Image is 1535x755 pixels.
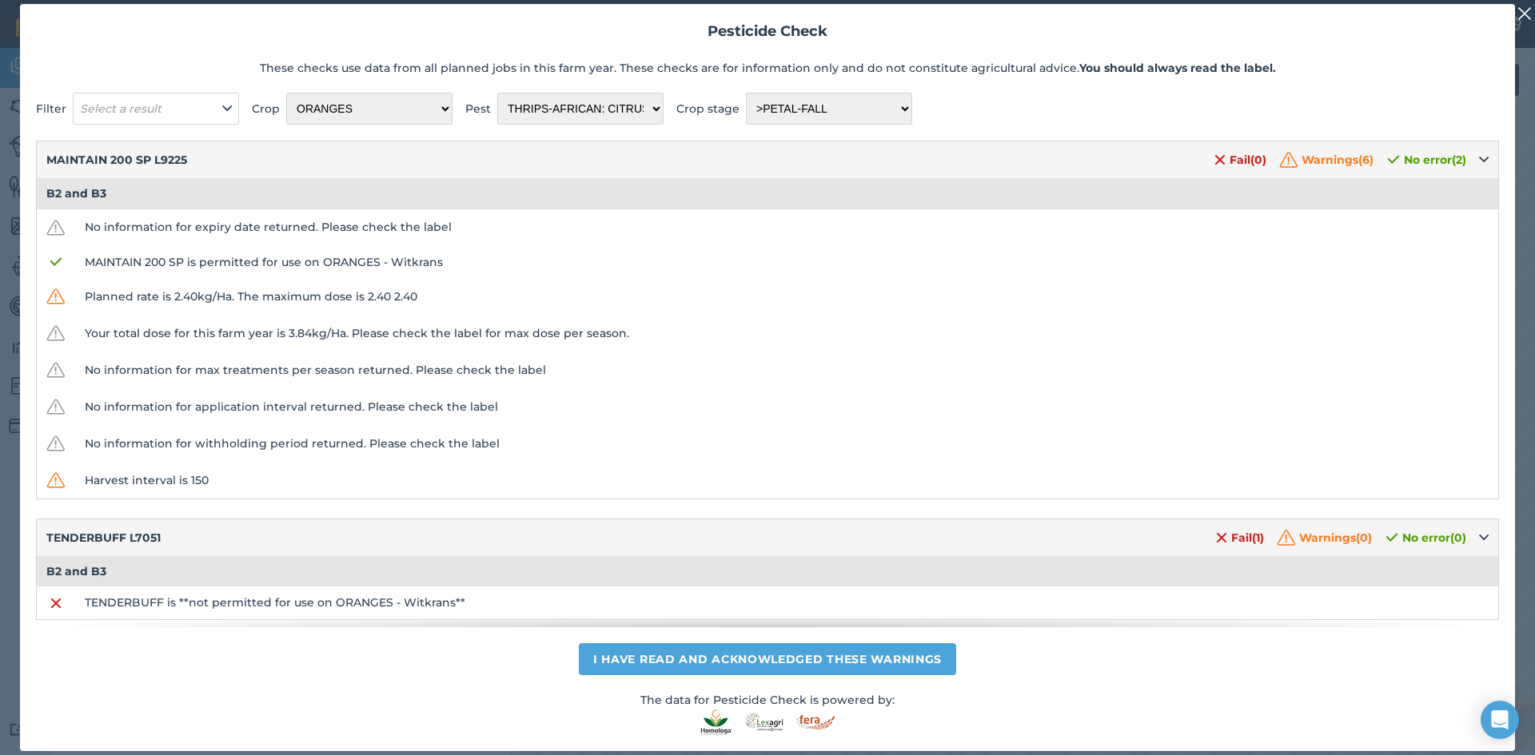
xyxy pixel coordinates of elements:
img: Lexagri logo [742,709,787,735]
td: No information for expiry date returned. Please check the label [75,209,1499,246]
p: The data for Pesticide Check is powered by: [640,691,895,709]
img: svg+xml;base64,PHN2ZyB4bWxucz0iaHR0cDovL3d3dy53My5vcmcvMjAwMC9zdmciIHdpZHRoPSIzMiIgaGVpZ2h0PSIzMC... [46,468,66,492]
tr: MAINTAIN 200 SP L9225 Fail(0) Warnings(6) No error(2) [37,141,1499,179]
button: I have read and acknowledged these warnings [579,643,956,675]
span: Pest [465,100,491,117]
img: svg+xml;base64,PHN2ZyB4bWxucz0iaHR0cDovL3d3dy53My5vcmcvMjAwMC9zdmciIHdpZHRoPSIyMiIgaGVpZ2h0PSIzMC... [1517,4,1532,23]
button: Select a result [73,93,239,125]
img: svg+xml;base64,PHN2ZyB4bWxucz0iaHR0cDovL3d3dy53My5vcmcvMjAwMC9zdmciIHdpZHRoPSIxOCIgaGVpZ2h0PSIyNC... [1386,150,1401,169]
img: svg+xml;base64,PHN2ZyB4bWxucz0iaHR0cDovL3d3dy53My5vcmcvMjAwMC9zdmciIHdpZHRoPSIxNiIgaGVpZ2h0PSIyNC... [1214,150,1226,169]
img: svg+xml;base64,PHN2ZyB4bWxucz0iaHR0cDovL3d3dy53My5vcmcvMjAwMC9zdmciIHdpZHRoPSIzMiIgaGVpZ2h0PSIzMC... [46,358,66,382]
span: Crop [252,100,280,117]
span: No error ( 0 ) [1385,528,1466,547]
span: Filter [36,100,66,117]
td: No information for withholding period returned. Please check the label [75,425,1499,462]
span: MAINTAIN 200 SP L9225 [46,151,187,169]
img: svg+xml;base64,PHN2ZyB4bWxucz0iaHR0cDovL3d3dy53My5vcmcvMjAwMC9zdmciIHdpZHRoPSIzMiIgaGVpZ2h0PSIzMC... [1279,148,1298,172]
img: svg+xml;base64,PHN2ZyB4bWxucz0iaHR0cDovL3d3dy53My5vcmcvMjAwMC9zdmciIHdpZHRoPSIzMiIgaGVpZ2h0PSIzMC... [46,284,66,308]
tr: TENDERBUFF L7051 Fail(1) Warnings(0) No error(0) [37,519,1499,556]
img: svg+xml;base64,PHN2ZyB4bWxucz0iaHR0cDovL3d3dy53My5vcmcvMjAwMC9zdmciIHdpZHRoPSIzMiIgaGVpZ2h0PSIzMC... [46,431,66,455]
td: Your total dose for this farm year is 3.84 kg / Ha . Please check the label for max dose per season. [75,315,1499,352]
span: Fail ( 1 ) [1215,528,1264,547]
h2: Pesticide Check [36,20,1499,43]
img: svg+xml;base64,PHN2ZyB4bWxucz0iaHR0cDovL3d3dy53My5vcmcvMjAwMC9zdmciIHdpZHRoPSIzMiIgaGVpZ2h0PSIzMC... [46,321,66,345]
em: Select a result [80,101,161,116]
td: No information for application interval returned. Please check the label [75,388,1499,425]
td: No information for max treatments per season returned. Please check the label [75,352,1499,388]
span: Warnings ( 0 ) [1277,526,1372,550]
img: svg+xml;base64,PHN2ZyB4bWxucz0iaHR0cDovL3d3dy53My5vcmcvMjAwMC9zdmciIHdpZHRoPSIxNiIgaGVpZ2h0PSIyNC... [1215,528,1228,547]
span: Fail ( 0 ) [1214,150,1266,169]
td: Planned rate is 2.40 kg / Ha . The maximum dose is 2.40 2.40 [75,278,1499,315]
span: No error ( 2 ) [1386,150,1466,169]
div: Open Intercom Messenger [1481,701,1519,739]
strong: You should always read the label. [1079,61,1276,75]
p: These checks use data from all planned jobs in this farm year. These checks are for information o... [36,59,1499,77]
span: Warnings ( 6 ) [1279,148,1374,172]
td: B2 and B3 [37,556,1499,586]
img: svg+xml;base64,PHN2ZyB4bWxucz0iaHR0cDovL3d3dy53My5vcmcvMjAwMC9zdmciIHdpZHRoPSIxOCIgaGVpZ2h0PSIyNC... [49,252,63,272]
td: MAINTAIN 200 SP is permitted for use on ORANGES - Witkrans [75,246,1499,278]
img: Homologa logo [700,709,732,735]
td: TENDERBUFF is **not permitted for use on ORANGES - Witkrans** [75,586,1499,619]
td: B2 and B3 [37,178,1499,209]
img: svg+xml;base64,PHN2ZyB4bWxucz0iaHR0cDovL3d3dy53My5vcmcvMjAwMC9zdmciIHdpZHRoPSIzMiIgaGVpZ2h0PSIzMC... [46,395,66,419]
td: Harvest interval is 150 [75,462,1499,499]
img: svg+xml;base64,PHN2ZyB4bWxucz0iaHR0cDovL3d3dy53My5vcmcvMjAwMC9zdmciIHdpZHRoPSIxNiIgaGVpZ2h0PSIyNC... [50,594,62,613]
img: Fera logo [796,715,835,730]
img: svg+xml;base64,PHN2ZyB4bWxucz0iaHR0cDovL3d3dy53My5vcmcvMjAwMC9zdmciIHdpZHRoPSIzMiIgaGVpZ2h0PSIzMC... [1277,526,1296,550]
span: TENDERBUFF L7051 [46,529,161,546]
span: Crop stage [676,100,740,117]
img: svg+xml;base64,PHN2ZyB4bWxucz0iaHR0cDovL3d3dy53My5vcmcvMjAwMC9zdmciIHdpZHRoPSIzMiIgaGVpZ2h0PSIzMC... [46,216,66,240]
img: svg+xml;base64,PHN2ZyB4bWxucz0iaHR0cDovL3d3dy53My5vcmcvMjAwMC9zdmciIHdpZHRoPSIxOCIgaGVpZ2h0PSIyNC... [1385,528,1399,547]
